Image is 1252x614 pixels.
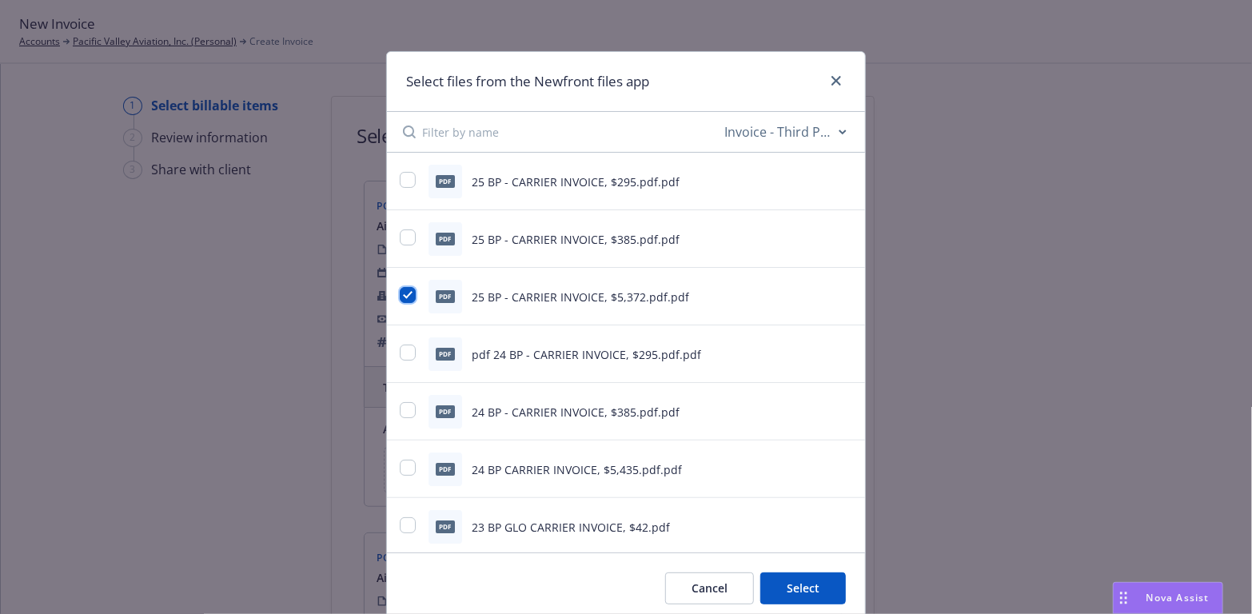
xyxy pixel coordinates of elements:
[1146,591,1210,604] span: Nova Assist
[472,462,682,477] span: 24 BP CARRIER INVOICE, $5,435.pdf.pdf
[838,402,852,421] button: preview file
[838,172,852,191] button: preview file
[406,71,649,92] h1: Select files from the Newfront files app
[422,112,721,152] input: Filter by name
[436,175,455,187] span: pdf
[436,405,455,417] span: pdf
[436,290,455,302] span: pdf
[1113,582,1223,614] button: Nova Assist
[838,460,852,479] button: preview file
[838,517,852,536] button: preview file
[403,126,416,138] svg: Search
[812,517,825,536] button: download file
[665,572,754,604] button: Cancel
[436,463,455,475] span: pdf
[472,520,670,535] span: 23 BP GLO CARRIER INVOICE, $42.pdf
[1114,583,1134,613] div: Drag to move
[827,71,846,90] a: close
[812,287,825,306] button: download file
[436,520,455,532] span: pdf
[838,287,852,306] button: preview file
[472,405,680,420] span: 24 BP - CARRIER INVOICE, $385.pdf.pdf
[472,174,680,189] span: 25 BP - CARRIER INVOICE, $295.pdf.pdf
[838,345,852,364] button: preview file
[838,229,852,249] button: preview file
[472,289,689,305] span: 25 BP - CARRIER INVOICE, $5,372.pdf.pdf
[812,229,825,249] button: download file
[812,402,825,421] button: download file
[436,233,455,245] span: pdf
[812,460,825,479] button: download file
[472,347,701,362] span: pdf 24 BP - CARRIER INVOICE, $295.pdf.pdf
[812,345,825,364] button: download file
[436,348,455,360] span: pdf
[760,572,846,604] button: Select
[472,232,680,247] span: 25 BP - CARRIER INVOICE, $385.pdf.pdf
[812,172,825,191] button: download file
